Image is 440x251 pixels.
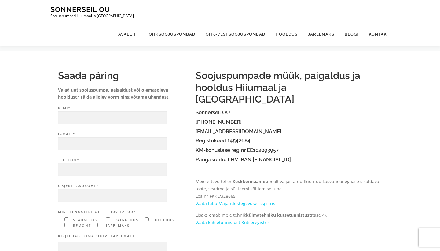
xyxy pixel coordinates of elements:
[58,111,167,124] input: Nimi*
[196,70,382,105] h2: Soojuspumpade müük, paigaldus ja hooldus Hiiumaal ja [GEOGRAPHIC_DATA]
[58,70,189,81] h2: Saada päring
[113,23,144,46] a: Avaleht
[144,23,200,46] a: Õhksoojuspumbad
[196,110,382,115] h4: Sonnerseil OÜ
[303,23,339,46] a: Järelmaks
[246,212,311,218] strong: külmatehniku kutsetunnistust
[196,212,382,226] p: Lisaks omab meie tehnik (tase 4).
[71,218,100,222] span: seadme ost
[339,23,364,46] a: Blogi
[233,178,268,184] strong: Keskkonnaameti
[50,5,110,13] a: Sonnerseil OÜ
[58,105,189,124] label: Nimi*
[58,137,167,150] input: E-mail*
[364,23,390,46] a: Kontakt
[58,131,189,150] label: E-mail*
[196,119,382,125] h4: [PHONE_NUMBER]
[58,189,167,202] input: Objekti asukoht*
[58,183,189,202] label: Objekti asukoht*
[58,233,189,239] label: Kirjeldage oma soovi täpsemalt
[58,209,189,215] label: Mis teenustest olete huvitatud?
[196,200,275,206] a: Vaata luba Majandustegevuse registris
[105,223,130,228] span: järelmaks
[270,23,303,46] a: Hooldus
[152,218,174,222] span: hooldus
[200,23,270,46] a: Õhk-vesi soojuspumbad
[196,157,382,163] h4: Pangakonto: LHV IBAN [FINANCIAL_ID]
[113,218,138,222] span: paigaldus
[196,128,281,134] a: [EMAIL_ADDRESS][DOMAIN_NAME]
[58,163,167,176] input: Telefon*
[196,138,382,144] h4: Registrikood 14542684
[196,219,270,225] a: Vaata kutsetunnistust Kutseregistris
[50,14,134,18] p: Soojuspumbad Hiiumaal ja [GEOGRAPHIC_DATA]
[196,147,382,153] h4: KM-kohuslase reg nr EE102093957
[196,178,382,207] p: Meie ettevõttel on poolt väljastatud fluoritud kasvuhoonegaase sisaldava toote, seadme ja süsteem...
[71,223,91,228] span: remont
[58,87,170,100] strong: Vajad uut soojuspumpa, paigaldust või olemasoleva hooldust? Täida allolev vorm ning võtame ühendust.
[58,157,189,176] label: Telefon*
